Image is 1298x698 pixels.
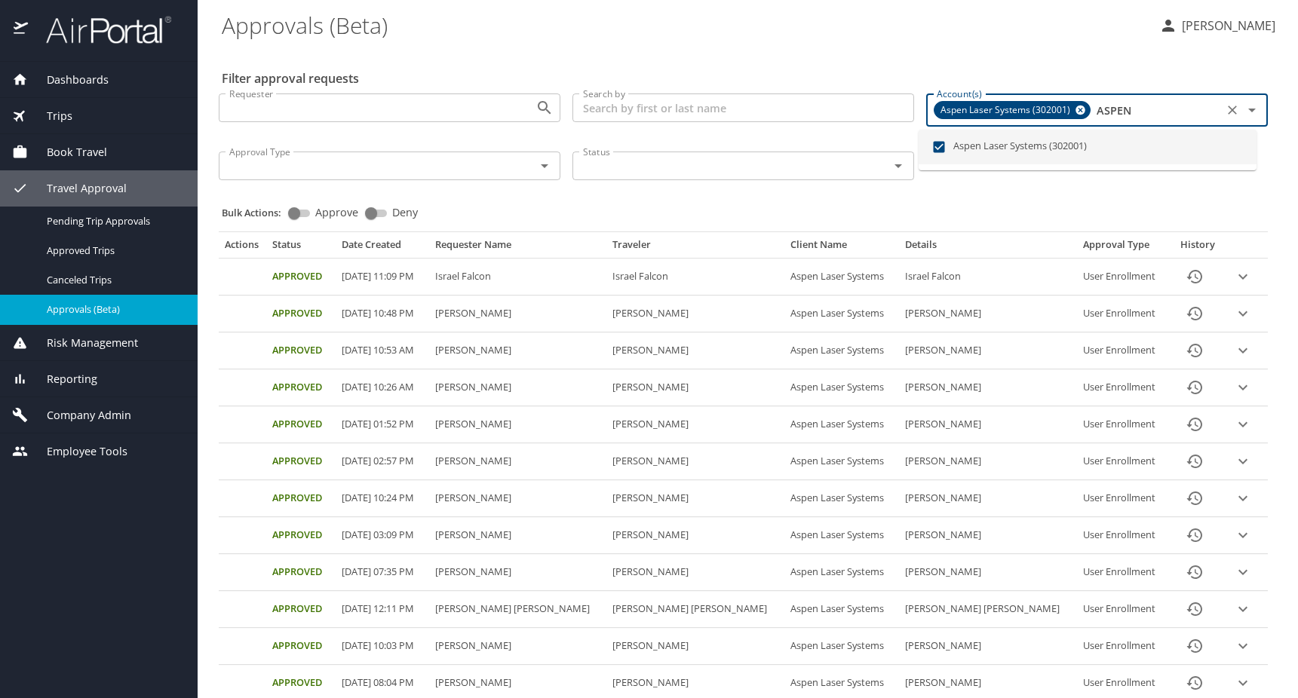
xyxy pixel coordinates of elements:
[1232,598,1254,620] button: expand row
[28,407,131,424] span: Company Admin
[429,238,607,258] th: Requester Name
[336,517,428,554] td: [DATE] 03:09 PM
[266,369,336,406] td: Approved
[1177,480,1213,516] button: History
[28,180,127,197] span: Travel Approval
[222,206,293,219] p: Bulk Actions:
[606,332,784,369] td: [PERSON_NAME]
[47,214,180,228] span: Pending Trip Approvals
[429,259,607,295] td: Israel Falcon
[1222,99,1243,121] button: Clear
[266,628,336,665] td: Approved
[572,93,914,122] input: Search by first or last name
[336,259,428,295] td: [DATE] 11:09 PM
[606,238,784,258] th: Traveler
[1077,554,1170,591] td: User Enrollment
[266,238,336,258] th: Status
[606,295,784,332] td: [PERSON_NAME]
[1177,591,1213,627] button: History
[336,443,428,480] td: [DATE] 02:57 PM
[784,554,899,591] td: Aspen Laser Systems
[1177,17,1275,35] p: [PERSON_NAME]
[934,101,1091,119] div: Aspen Laser Systems (302001)
[47,243,180,258] span: Approved Trips
[28,335,138,351] span: Risk Management
[1077,295,1170,332] td: User Enrollment
[266,480,336,517] td: Approved
[1077,443,1170,480] td: User Enrollment
[1232,339,1254,362] button: expand row
[1077,238,1170,258] th: Approval Type
[784,480,899,517] td: Aspen Laser Systems
[336,628,428,665] td: [DATE] 10:03 PM
[336,406,428,443] td: [DATE] 01:52 PM
[28,108,72,124] span: Trips
[899,591,1077,628] td: [PERSON_NAME] [PERSON_NAME]
[934,103,1079,118] span: Aspen Laser Systems (302001)
[919,130,1257,164] li: Aspen Laser Systems (302001)
[784,517,899,554] td: Aspen Laser Systems
[899,295,1077,332] td: [PERSON_NAME]
[1077,406,1170,443] td: User Enrollment
[784,238,899,258] th: Client Name
[784,369,899,406] td: Aspen Laser Systems
[1077,480,1170,517] td: User Enrollment
[606,628,784,665] td: [PERSON_NAME]
[266,443,336,480] td: Approved
[899,517,1077,554] td: [PERSON_NAME]
[606,369,784,406] td: [PERSON_NAME]
[336,332,428,369] td: [DATE] 10:53 AM
[29,15,171,44] img: airportal-logo.png
[266,332,336,369] td: Approved
[1077,259,1170,295] td: User Enrollment
[28,72,109,88] span: Dashboards
[784,295,899,332] td: Aspen Laser Systems
[1177,517,1213,553] button: History
[1177,443,1213,479] button: History
[1177,628,1213,664] button: History
[534,97,555,118] button: Open
[429,295,607,332] td: [PERSON_NAME]
[1232,635,1254,657] button: expand row
[336,295,428,332] td: [DATE] 10:48 PM
[784,332,899,369] td: Aspen Laser Systems
[899,406,1077,443] td: [PERSON_NAME]
[336,369,428,406] td: [DATE] 10:26 AM
[336,554,428,591] td: [DATE] 07:35 PM
[1077,332,1170,369] td: User Enrollment
[429,591,607,628] td: [PERSON_NAME] [PERSON_NAME]
[606,259,784,295] td: Israel Falcon
[222,66,359,90] h2: Filter approval requests
[606,480,784,517] td: [PERSON_NAME]
[336,480,428,517] td: [DATE] 10:24 PM
[899,480,1077,517] td: [PERSON_NAME]
[899,238,1077,258] th: Details
[315,207,358,218] span: Approve
[784,591,899,628] td: Aspen Laser Systems
[14,15,29,44] img: icon-airportal.png
[266,406,336,443] td: Approved
[429,554,607,591] td: [PERSON_NAME]
[899,332,1077,369] td: [PERSON_NAME]
[28,144,107,161] span: Book Travel
[429,480,607,517] td: [PERSON_NAME]
[1153,12,1281,39] button: [PERSON_NAME]
[888,155,909,176] button: Open
[1177,554,1213,590] button: History
[429,517,607,554] td: [PERSON_NAME]
[266,259,336,295] td: Approved
[1232,487,1254,510] button: expand row
[429,406,607,443] td: [PERSON_NAME]
[429,369,607,406] td: [PERSON_NAME]
[1077,591,1170,628] td: User Enrollment
[606,554,784,591] td: [PERSON_NAME]
[899,259,1077,295] td: Israel Falcon
[1177,259,1213,295] button: History
[219,238,266,258] th: Actions
[899,554,1077,591] td: [PERSON_NAME]
[1177,406,1213,442] button: History
[784,259,899,295] td: Aspen Laser Systems
[1077,628,1170,665] td: User Enrollment
[784,443,899,480] td: Aspen Laser Systems
[28,371,97,387] span: Reporting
